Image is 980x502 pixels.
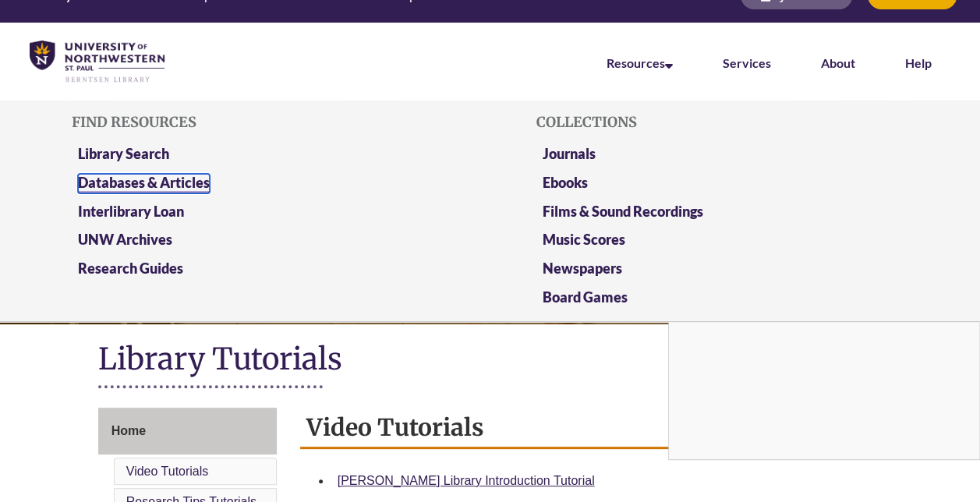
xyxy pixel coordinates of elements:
div: Chat With Us [668,195,980,460]
a: Help [905,55,932,70]
a: Ebooks [543,174,588,191]
a: Music Scores [543,231,625,248]
a: About [821,55,855,70]
a: Newspapers [543,260,622,277]
h5: Collections [536,115,908,130]
a: Research Guides [78,260,183,277]
a: Journals [543,145,596,162]
a: Interlibrary Loan [78,203,184,220]
a: Resources [607,55,673,70]
h5: Find Resources [72,115,444,130]
img: UNWSP Library Logo [30,41,165,83]
iframe: Chat Widget [669,196,979,459]
a: Services [723,55,771,70]
a: Library Search [78,145,169,162]
a: Databases & Articles [78,174,210,193]
a: Board Games [543,288,628,306]
a: Films & Sound Recordings [543,203,703,220]
a: UNW Archives [78,231,172,248]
